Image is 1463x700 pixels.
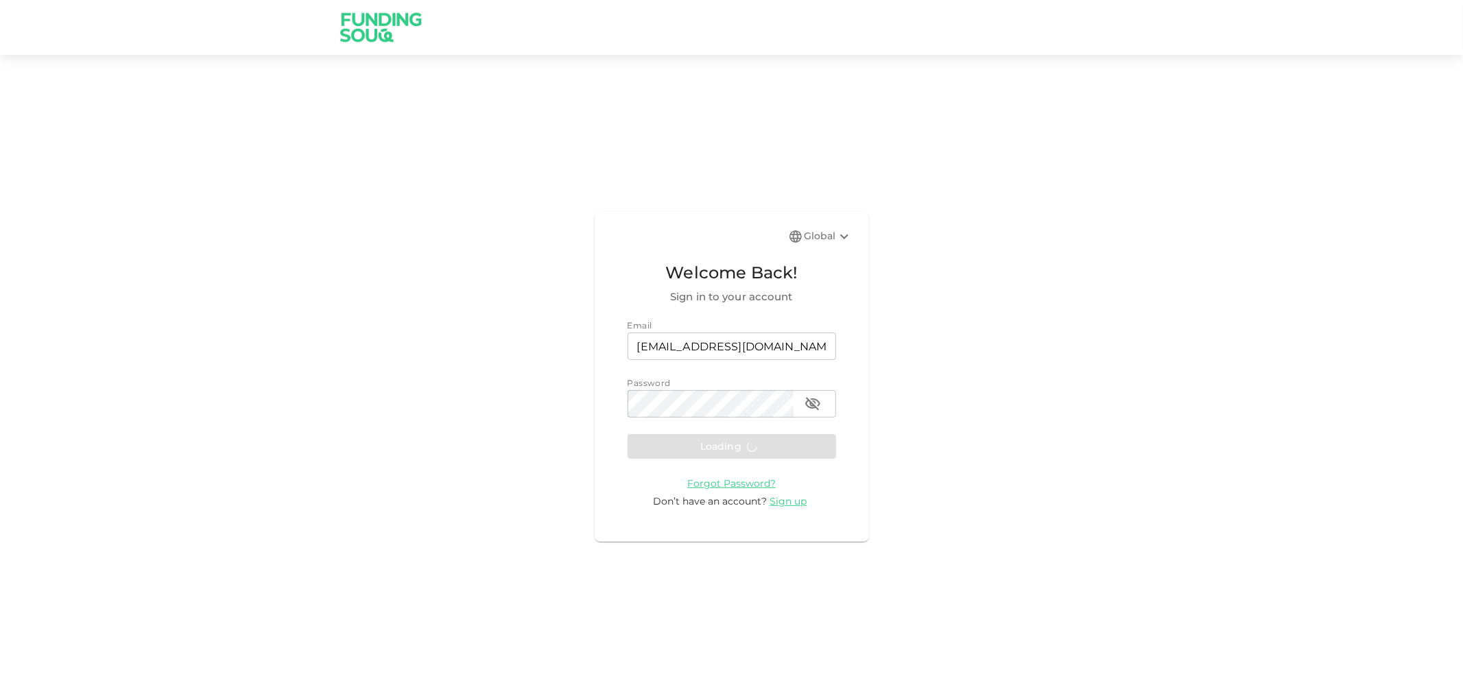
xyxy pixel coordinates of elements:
a: Forgot Password? [687,476,776,490]
input: email [628,333,836,360]
span: Password [628,378,671,388]
input: password [628,390,794,418]
div: Global [805,228,853,245]
span: Sign up [770,495,807,507]
span: Welcome Back! [628,260,836,286]
span: Don’t have an account? [654,495,768,507]
span: Email [628,320,652,330]
span: Sign in to your account [628,289,836,305]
